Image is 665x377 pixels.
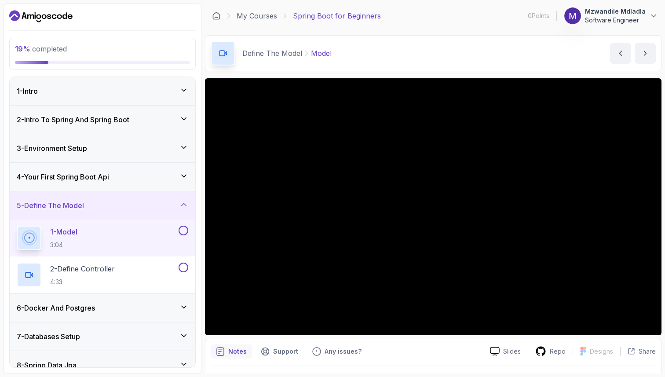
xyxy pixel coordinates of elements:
p: 1 - Model [50,227,77,237]
h3: 4 - Your First Spring Boot Api [17,172,109,182]
a: Slides [483,347,528,356]
button: Support button [256,344,303,359]
p: Spring Boot for Beginners [293,11,381,21]
p: Slides [503,347,521,356]
p: Support [273,347,298,356]
h3: 1 - Intro [17,86,38,96]
p: Share [639,347,656,356]
p: 0 Points [528,11,549,20]
button: 4-Your First Spring Boot Api [10,163,195,191]
p: 3:04 [50,241,77,249]
p: Notes [228,347,247,356]
a: Repo [528,346,573,357]
p: Model [311,48,332,59]
p: Any issues? [325,347,362,356]
span: completed [15,44,67,53]
button: 2-Define Controller4:33 [17,263,188,287]
button: notes button [211,344,252,359]
p: 4:33 [50,278,115,286]
a: Dashboard [9,9,73,23]
button: previous content [610,43,631,64]
p: 2 - Define Controller [50,264,115,274]
button: 5-Define The Model [10,191,195,220]
h3: 5 - Define The Model [17,200,84,211]
h3: 3 - Environment Setup [17,143,87,154]
h3: 7 - Databases Setup [17,331,80,342]
button: user profile imageMzwandile MdladlaSoftware Engineer [564,7,658,25]
h3: 2 - Intro To Spring And Spring Boot [17,114,129,125]
span: 19 % [15,44,30,53]
button: 7-Databases Setup [10,322,195,351]
h3: 6 - Docker And Postgres [17,303,95,313]
button: next content [635,43,656,64]
button: Feedback button [307,344,367,359]
button: Share [620,347,656,356]
p: Define The Model [242,48,302,59]
button: 1-Intro [10,77,195,105]
img: user profile image [564,7,581,24]
iframe: 1 - Model [205,78,661,335]
button: 3-Environment Setup [10,134,195,162]
p: Designs [590,347,613,356]
p: Software Engineer [585,16,646,25]
a: Dashboard [212,11,221,20]
button: 6-Docker And Postgres [10,294,195,322]
h3: 8 - Spring Data Jpa [17,360,77,370]
p: Repo [550,347,566,356]
p: Mzwandile Mdladla [585,7,646,16]
button: 1-Model3:04 [17,226,188,250]
button: 2-Intro To Spring And Spring Boot [10,106,195,134]
a: My Courses [237,11,277,21]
